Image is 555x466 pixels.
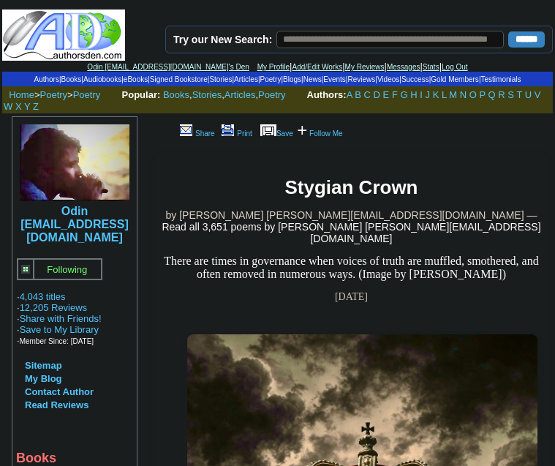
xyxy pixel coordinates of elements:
a: Reviews [347,75,375,83]
a: F [392,89,398,100]
a: Sitemap [25,360,62,371]
a: L [442,89,447,100]
a: Share [177,129,215,138]
font: > > [4,89,119,100]
a: Success [401,75,429,83]
a: Stats [423,63,439,71]
a: Print [219,129,252,138]
a: A [347,89,352,100]
a: Videos [377,75,399,83]
a: Books [163,89,189,100]
img: logo_ad.gif [2,10,125,61]
a: Poetry [260,75,282,83]
a: Odin [EMAIL_ADDRESS][DOMAIN_NAME] [20,205,129,244]
a: Share with Friends! [20,313,102,324]
a: Contact Author [25,386,94,397]
a: Save [260,129,293,138]
a: C [364,89,371,100]
a: Articles [234,75,258,83]
a: My Profile [257,63,290,71]
a: G [400,89,407,100]
a: Log Out [442,63,468,71]
a: Home [9,89,34,100]
a: Events [323,75,346,83]
a: Signed Bookstore [150,75,208,83]
a: Books [61,75,82,83]
a: K [433,89,439,100]
a: Follow Me [309,129,343,138]
a: Gold Members [431,75,479,83]
a: 4,043 titles [20,291,66,302]
font: + [297,120,307,140]
p: by [PERSON_NAME] [PERSON_NAME][EMAIL_ADDRESS][DOMAIN_NAME] — [162,209,541,244]
a: V [535,89,541,100]
a: B [355,89,361,100]
a: Add/Edit Works [292,63,342,71]
a: Following [47,263,87,275]
a: Testimonials [480,75,521,83]
a: Read Reviews [25,399,88,410]
a: Poetry [40,89,68,100]
a: J [426,89,431,100]
h2: Stygian Crown [162,176,541,199]
font: | | | | | [87,61,467,72]
a: M [449,89,457,100]
p: [DATE] [162,291,541,303]
a: eBooks [124,75,148,83]
font: , , , [4,89,540,112]
a: My Blog [25,373,62,384]
a: Q [488,89,496,100]
font: · · [17,291,102,346]
b: Authors: [307,89,347,100]
a: Stories [209,75,232,83]
a: W [4,101,12,112]
a: P [480,89,486,100]
a: Stories [192,89,222,100]
a: My Reviews [345,63,385,71]
font: Member Since: [DATE] [20,337,94,345]
img: print.gif [222,124,234,136]
a: Audiobooks [83,75,121,83]
a: T [516,89,522,100]
a: Authors [34,75,58,83]
a: Z [33,101,39,112]
b: Books [16,451,56,465]
font: · · · [17,313,102,346]
a: R [498,89,505,100]
a: U [525,89,532,100]
a: Y [24,101,30,112]
a: Poetry [258,89,286,100]
a: Save to My Library [20,324,99,335]
a: News [303,75,322,83]
img: 88864.jpg [20,124,129,201]
a: O [469,89,477,100]
a: N [460,89,467,100]
a: Read all 3,651 poems by [PERSON_NAME] [PERSON_NAME][EMAIL_ADDRESS][DOMAIN_NAME] [162,221,540,244]
a: E [383,89,390,100]
a: I [420,89,423,100]
a: S [507,89,514,100]
a: X [15,101,22,112]
a: Articles [224,89,256,100]
font: Following [47,264,87,275]
a: Poetry [73,89,101,100]
b: Popular: [122,89,161,100]
img: library.gif [260,124,276,136]
span: | | | | | | | | | | | | | | | [34,75,521,83]
a: 12,205 Reviews [20,302,88,313]
a: Odin [EMAIL_ADDRESS][DOMAIN_NAME]'s Den [87,63,249,71]
label: Try our New Search: [173,34,272,45]
a: D [374,89,380,100]
a: H [410,89,417,100]
a: Messages [387,63,420,71]
a: Blogs [283,75,301,83]
img: gc.jpg [21,265,30,274]
img: share_page.gif [180,124,192,136]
